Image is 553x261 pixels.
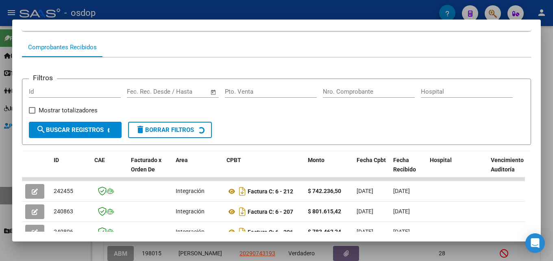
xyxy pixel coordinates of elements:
i: Descargar documento [237,203,248,216]
strong: $ 783.462,24 [308,226,341,233]
button: Open calendar [209,86,218,95]
strong: $ 742.236,50 [308,186,341,192]
span: Vencimiento Auditoría [491,155,524,171]
strong: $ 801.615,42 [308,206,341,213]
datatable-header-cell: Facturado x Orden De [128,149,172,185]
i: Descargar documento [237,183,248,196]
span: [DATE] [357,226,373,233]
span: Monto [308,155,324,161]
span: ID [54,155,59,161]
strong: Factura C: 6 - 207 [248,206,293,213]
input: Fecha fin [167,86,207,93]
span: 240863 [54,206,73,213]
span: Mostrar totalizadores [39,103,98,113]
span: Fecha Recibido [393,155,416,171]
datatable-header-cell: CAE [91,149,128,185]
button: Buscar Registros [29,120,111,136]
span: CAE [94,155,105,161]
h3: Filtros [29,70,57,81]
span: Facturado x Orden De [131,155,161,171]
datatable-header-cell: CPBT [223,149,305,185]
div: Open Intercom Messenger [525,233,545,253]
i: Descargar documento [237,224,248,237]
span: [DATE] [393,226,410,233]
span: Borrar Filtros [125,124,183,132]
span: Area [176,155,188,161]
span: 240806 [54,226,73,233]
datatable-header-cell: Fecha Cpbt [353,149,390,185]
span: Integración [176,226,205,233]
span: CPBT [226,155,241,161]
mat-icon: search [36,123,46,132]
datatable-header-cell: Area [172,149,223,185]
datatable-header-cell: Monto [305,149,353,185]
button: Borrar Filtros [118,120,191,136]
div: Comprobantes Recibidos [28,41,97,50]
span: [DATE] [393,206,410,213]
mat-icon: delete [125,123,135,132]
datatable-header-cell: Fecha Recibido [390,149,427,185]
input: Fecha inicio [127,86,160,93]
span: Integración [176,206,205,213]
span: Fecha Cpbt [357,155,386,161]
datatable-header-cell: Vencimiento Auditoría [488,149,524,185]
datatable-header-cell: Hospital [427,149,488,185]
span: Buscar Registros [36,124,104,132]
span: 242455 [54,186,73,192]
span: [DATE] [357,206,373,213]
span: Hospital [430,155,452,161]
strong: Factura C: 6 - 206 [248,227,293,233]
span: Integración [176,186,205,192]
span: [DATE] [357,186,373,192]
datatable-header-cell: ID [50,149,91,185]
span: [DATE] [393,186,410,192]
strong: Factura C: 6 - 212 [248,186,293,193]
